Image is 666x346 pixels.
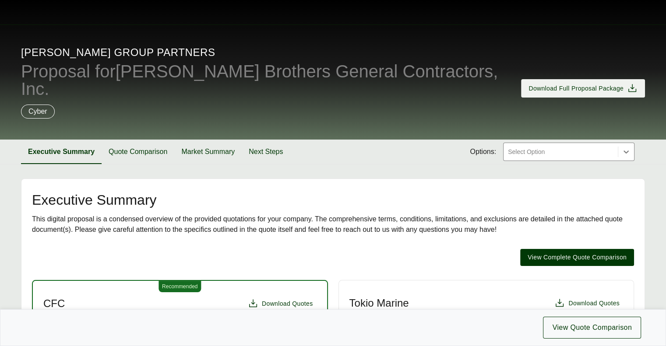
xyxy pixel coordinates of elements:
button: View Quote Comparison [543,317,641,339]
h3: Tokio Marine [349,297,409,310]
button: View Complete Quote Comparison [520,249,634,266]
span: View Quote Comparison [552,322,632,333]
span: Options: [470,147,496,157]
span: Download Quotes [262,299,313,308]
span: Proposal for [PERSON_NAME] Brothers General Contractors, Inc. [21,63,511,98]
span: Download Full Proposal Package [529,84,624,93]
button: Next Steps [242,140,290,164]
button: Quote Comparison [102,140,174,164]
span: View Complete Quote Comparison [528,253,627,262]
span: [PERSON_NAME] Group Partners [21,46,511,59]
span: Download Quotes [568,299,620,308]
button: Executive Summary [21,140,102,164]
div: This digital proposal is a condensed overview of the provided quotations for your company. The co... [32,214,634,235]
p: Cyber [28,106,47,117]
button: Market Summary [174,140,242,164]
button: Download Full Proposal Package [521,79,645,98]
button: Download Quotes [244,295,317,312]
h2: Executive Summary [32,193,634,207]
h3: CFC [43,297,65,310]
button: Download Quotes [551,294,623,312]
